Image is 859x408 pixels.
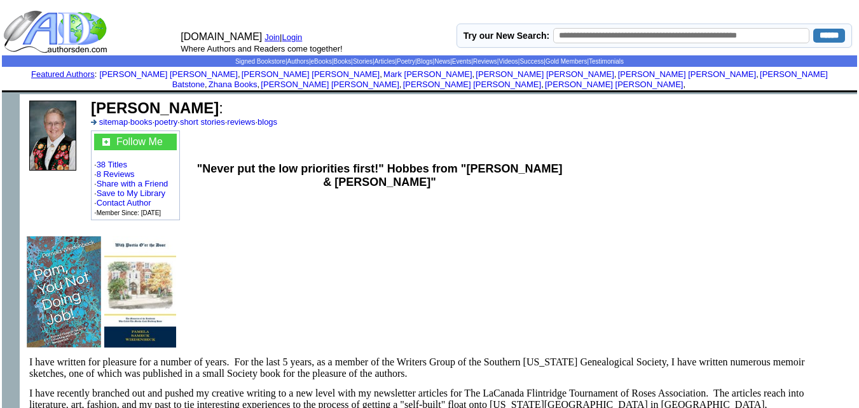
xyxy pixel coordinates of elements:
img: shim.gif [429,92,430,94]
a: Stories [353,58,373,65]
img: gc.jpg [102,138,110,146]
font: i [616,71,617,78]
a: Share with a Friend [97,179,168,188]
a: [PERSON_NAME] [PERSON_NAME] [261,80,399,89]
img: 76661.jpg [27,236,101,348]
a: sitemap [99,117,128,127]
font: i [207,81,209,88]
a: Blogs [417,58,433,65]
a: Success [519,58,544,65]
b: "Never put the low priorities first!" Hobbes from "[PERSON_NAME] & [PERSON_NAME]" [197,162,563,188]
font: i [759,71,760,78]
font: i [240,71,242,78]
b: [PERSON_NAME] [91,99,219,116]
a: blogs [258,117,277,127]
font: Where Authors and Readers come together! [181,44,342,53]
font: , , , , , , , , , , [99,69,828,89]
a: 8 Reviews [97,169,135,179]
img: a_336699.gif [91,120,97,125]
a: 38 Titles [97,160,127,169]
a: Contact Author [97,198,151,208]
a: Authors [287,58,308,65]
a: Events [452,58,472,65]
a: short stories [180,117,225,127]
font: [DOMAIN_NAME] [181,31,262,42]
img: 126568.jpg [29,101,76,171]
font: Member Since: [DATE] [97,209,161,216]
a: [PERSON_NAME] [PERSON_NAME] [618,69,756,79]
font: : [91,99,223,116]
a: [PERSON_NAME] [PERSON_NAME] [476,69,614,79]
font: | [280,32,306,42]
img: shim.gif [2,94,20,112]
img: logo_ad.gif [3,10,110,54]
a: Mark [PERSON_NAME] [383,69,472,79]
font: i [259,81,261,88]
a: [PERSON_NAME] [PERSON_NAME] [545,80,683,89]
a: eBooks [311,58,332,65]
a: books [130,117,153,127]
a: poetry [155,117,177,127]
a: News [434,58,450,65]
a: Save to My Library [97,188,165,198]
img: shim.gif [429,90,430,92]
a: Signed Bookstore [235,58,285,65]
font: · · · · · [91,117,277,127]
a: Articles [375,58,395,65]
a: Follow Me [116,136,163,147]
span: | | | | | | | | | | | | | | [235,58,624,65]
font: i [382,71,383,78]
img: shim.gif [177,292,178,292]
a: Login [282,32,303,42]
a: Testimonials [589,58,624,65]
a: Videos [498,58,518,65]
a: Books [334,58,352,65]
a: Join [265,32,280,42]
font: : [31,69,97,79]
a: [PERSON_NAME] Batstone [172,69,828,89]
font: i [401,81,402,88]
font: · · · · · · [94,134,177,217]
a: Poetry [397,58,415,65]
a: reviews [227,117,255,127]
font: i [685,81,687,88]
img: 67865.jpg [104,236,176,348]
a: Zhana Books [209,80,258,89]
span: I have written for pleasure for a number of years. For the last 5 years, as a member of the Write... [29,356,804,379]
a: Reviews [473,58,497,65]
a: Featured Authors [31,69,95,79]
a: [PERSON_NAME] [PERSON_NAME] [99,69,237,79]
label: Try our New Search: [464,31,549,41]
img: shim.gif [102,292,103,292]
font: i [544,81,545,88]
a: [PERSON_NAME] [PERSON_NAME] [403,80,541,89]
a: Gold Members [546,58,588,65]
font: i [474,71,476,78]
a: [PERSON_NAME] [PERSON_NAME] [242,69,380,79]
